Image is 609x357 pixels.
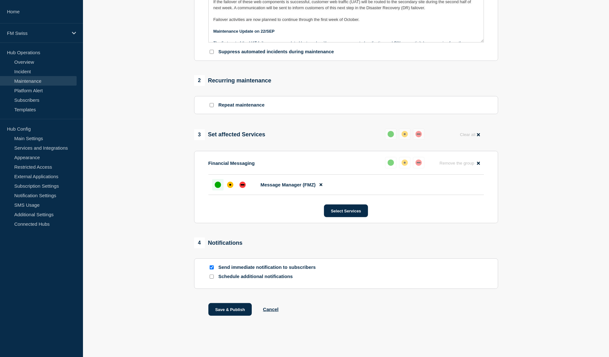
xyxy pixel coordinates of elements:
button: down [413,157,424,168]
p: Repeat maintenance [219,102,265,108]
p: FM Swiss [7,30,68,36]
button: Remove the group [436,157,484,169]
span: 2 [194,75,205,86]
div: affected [402,131,408,137]
span: Message Manager (FMZ) [261,182,316,187]
span: 4 [194,237,205,248]
input: Schedule additional notifications [210,275,214,279]
div: down [416,131,422,137]
span: Remove the group [440,161,474,166]
p: Schedule additional notifications [219,274,320,280]
button: up [385,157,396,168]
div: affected [227,182,233,188]
div: affected [402,159,408,166]
p: Financial Messaging [208,160,255,166]
div: Notifications [194,237,243,248]
div: up [215,182,221,188]
button: Cancel [263,307,278,312]
button: up [385,128,396,140]
div: Recurring maintenance [194,75,271,86]
button: Save & Publish [208,303,252,316]
input: Suppress automated incidents during maintenance [210,50,214,54]
strong: Maintenance Update on 22/SEP [213,29,275,34]
div: down [416,159,422,166]
div: Set affected Services [194,129,265,140]
button: Clear all [456,128,484,141]
button: affected [399,128,410,140]
div: up [388,159,394,166]
span: 3 [194,129,205,140]
span: Failover activities are now planned to continue through the first week of October. [213,17,360,22]
button: down [413,128,424,140]
p: Suppress automated incidents during maintenance [219,49,334,55]
input: Repeat maintenance [210,103,214,107]
p: Send immediate notification to subscribers [219,264,320,270]
p: The first part of the UAT failover was completed last week, with some components (application and... [213,40,479,52]
div: up [388,131,394,137]
input: Send immediate notification to subscribers [210,265,214,269]
button: Select Services [324,204,368,217]
div: down [239,182,246,188]
button: affected [399,157,410,168]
